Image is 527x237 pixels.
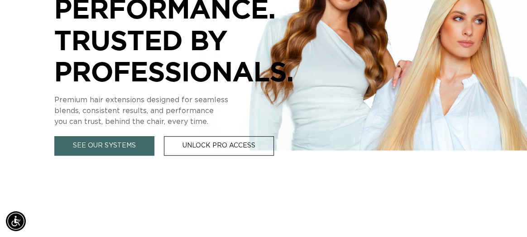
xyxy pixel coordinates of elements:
a: See Our Systems [54,136,154,156]
a: Unlock Pro Access [164,136,274,156]
iframe: Chat Widget [482,194,527,237]
p: Premium hair extensions designed for seamless blends, consistent results, and performance you can... [54,95,326,127]
div: Accessibility Menu [6,211,26,231]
